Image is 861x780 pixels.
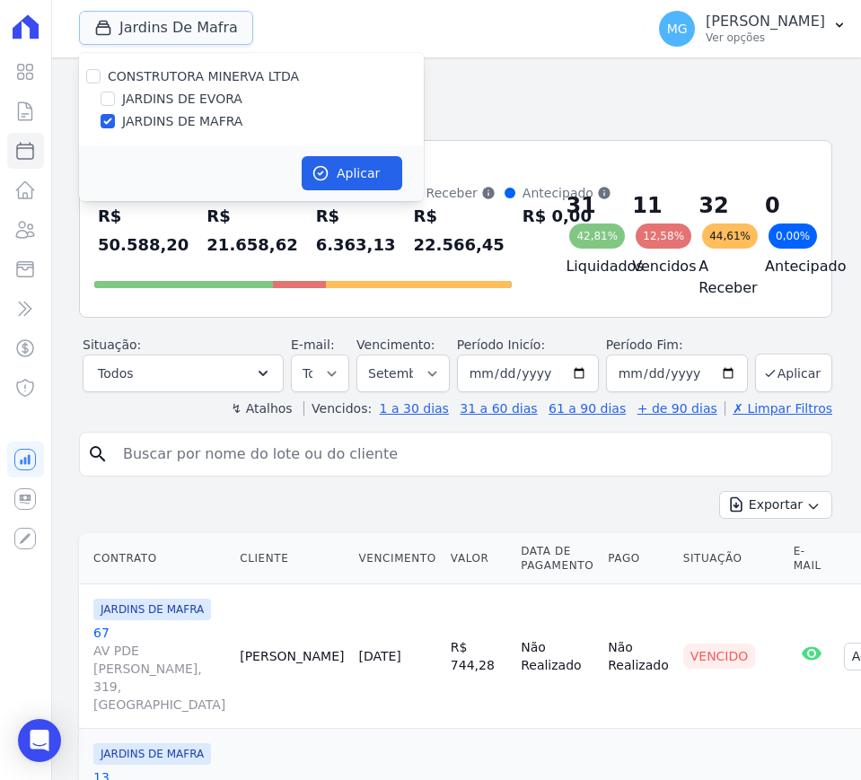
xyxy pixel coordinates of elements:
td: Não Realizado [601,584,675,729]
th: Data de Pagamento [514,533,601,584]
a: 67AV PDE [PERSON_NAME], 319, [GEOGRAPHIC_DATA] [93,624,225,714]
div: R$ 0,00 [523,202,611,231]
th: Contrato [79,533,233,584]
label: Período Fim: [606,336,748,355]
label: Vencidos: [303,401,372,416]
span: Todos [98,363,133,384]
button: Todos [83,355,284,392]
div: A Receber [414,184,505,202]
span: MG [667,22,688,35]
label: JARDINS DE EVORA [122,90,242,109]
div: 32 [698,191,736,220]
div: R$ 22.566,45 [414,202,505,259]
label: Situação: [83,337,141,352]
h4: A Receber [698,256,736,299]
div: R$ 50.588,20 [98,202,189,259]
span: JARDINS DE MAFRA [93,599,211,620]
button: Exportar [719,491,832,519]
input: Buscar por nome do lote ou do cliente [112,436,824,472]
a: [DATE] [358,649,400,663]
a: + de 90 dias [637,401,717,416]
td: Não Realizado [514,584,601,729]
th: E-mail [786,533,837,584]
th: Pago [601,533,675,584]
span: JARDINS DE MAFRA [93,743,211,765]
label: E-mail: [291,337,335,352]
div: R$ 21.658,62 [206,202,297,259]
div: 31 [566,191,603,220]
i: search [87,443,109,465]
label: ↯ Atalhos [231,401,292,416]
h4: Liquidados [566,256,603,277]
h4: Vencidos [632,256,670,277]
td: [PERSON_NAME] [233,584,351,729]
div: R$ 6.363,13 [316,202,396,259]
div: Vencido [683,644,756,669]
p: [PERSON_NAME] [706,13,825,31]
p: Ver opções [706,31,825,45]
h4: Antecipado [765,256,803,277]
th: Vencimento [351,533,443,584]
th: Valor [444,533,514,584]
button: Jardins De Mafra [79,11,253,45]
button: Aplicar [302,156,402,190]
a: 1 a 30 dias [380,401,449,416]
span: AV PDE [PERSON_NAME], 319, [GEOGRAPHIC_DATA] [93,642,225,714]
td: R$ 744,28 [444,584,514,729]
div: 42,81% [569,223,625,249]
div: 11 [632,191,670,220]
a: 61 a 90 dias [549,401,626,416]
button: Aplicar [755,354,832,392]
div: 12,58% [636,223,691,249]
h2: Parcelas [79,72,832,104]
button: MG [PERSON_NAME] Ver opções [645,4,861,54]
label: Período Inicío: [457,337,545,352]
label: JARDINS DE MAFRA [122,112,242,131]
th: Situação [676,533,786,584]
div: 0 [765,191,803,220]
div: Antecipado [523,184,611,202]
label: CONSTRUTORA MINERVA LTDA [108,69,299,83]
label: Vencimento: [356,337,435,352]
div: 44,61% [702,223,758,249]
a: ✗ Limpar Filtros [725,401,832,416]
div: Open Intercom Messenger [18,719,61,762]
th: Cliente [233,533,351,584]
div: 0,00% [769,223,817,249]
a: 31 a 60 dias [460,401,537,416]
